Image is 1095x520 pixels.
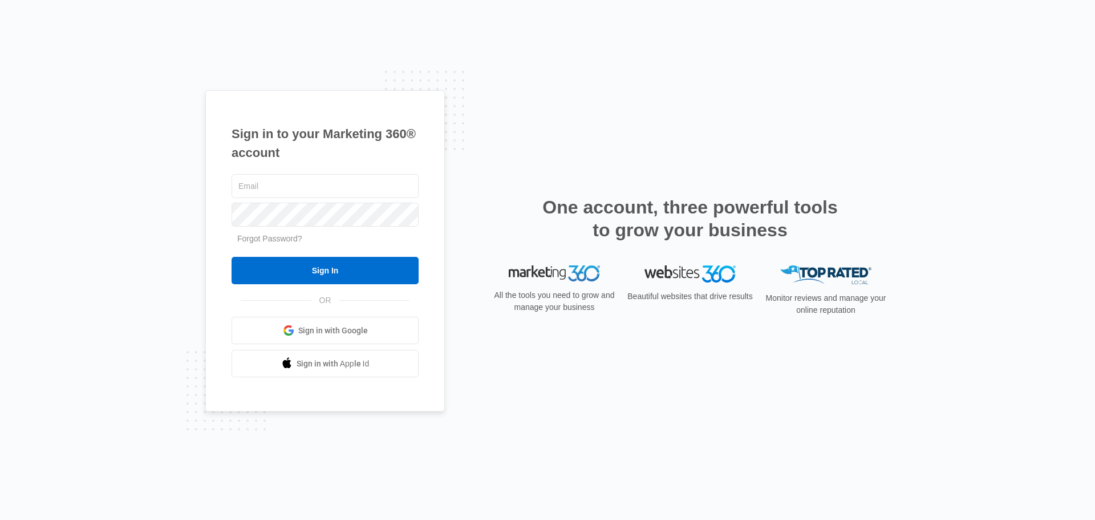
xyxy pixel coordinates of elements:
[539,196,841,241] h2: One account, three powerful tools to grow your business
[626,291,754,303] p: Beautiful websites that drive results
[509,265,600,281] img: Marketing 360
[232,317,419,344] a: Sign in with Google
[298,325,368,337] span: Sign in with Google
[232,174,419,198] input: Email
[232,257,419,284] input: Sign In
[297,358,370,370] span: Sign in with Apple Id
[232,124,419,162] h1: Sign in to your Marketing 360® account
[232,350,419,377] a: Sign in with Apple Id
[644,265,736,282] img: Websites 360
[311,295,339,307] span: OR
[762,292,890,316] p: Monitor reviews and manage your online reputation
[490,289,618,313] p: All the tools you need to grow and manage your business
[237,234,302,243] a: Forgot Password?
[780,265,871,284] img: Top Rated Local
